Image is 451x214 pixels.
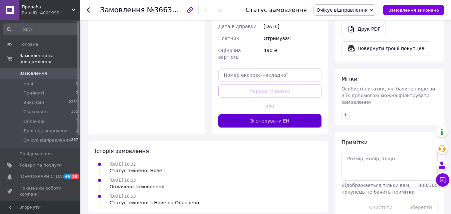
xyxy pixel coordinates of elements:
button: Згенерувати ЕН [218,114,322,128]
span: 1 [76,119,78,125]
span: 0 [76,81,78,87]
div: Оплачено замовлення [109,183,164,190]
span: Головна [19,41,38,47]
div: Отримувач [262,32,323,44]
span: Повідомлення [19,151,52,157]
div: 490 ₴ [262,44,323,63]
a: Друк PDF [342,22,386,36]
span: 7 [76,90,78,96]
span: Мітки [342,76,358,82]
span: Відображається тільки вам, покупець не бачить примітки [342,183,415,195]
div: Статус змінено: з Нове на Оплачено [109,199,199,206]
span: [DATE] 16:32 [109,162,136,167]
span: 267 [71,137,78,143]
span: [DATE] 16:33 [109,194,136,199]
span: Замовлення [100,6,145,14]
span: Замовлення виконано [388,8,439,13]
span: або [265,102,275,109]
span: Дата відправки [218,24,257,29]
span: 1 [76,128,78,134]
button: Чат з покупцем [436,173,449,187]
div: Статус замовлення [246,7,307,13]
span: Дані підтверджено [23,128,67,134]
span: [DEMOGRAPHIC_DATA] [19,174,69,180]
span: Замовлення [19,70,47,76]
span: Примітки [342,139,368,146]
div: Статус змінено: Нове [109,167,162,174]
div: Повернутися назад [87,7,92,13]
span: Прийняті [23,90,44,96]
span: 2251 [69,99,78,105]
span: Оплачені [23,119,44,125]
span: Показники роботи компанії [19,185,62,197]
span: 18 [71,174,79,179]
span: Нові [23,81,33,87]
div: [DATE] [262,20,323,32]
span: Оціночна вартість [218,48,241,60]
button: Повернути гроші покупцеві [342,41,431,55]
input: Пошук [3,23,79,35]
span: Приваба [22,4,72,10]
span: Історія замовлення [95,148,149,154]
span: 300 / 300 [418,183,438,188]
span: Очікує відправлення [316,7,368,13]
span: Скасовані [23,109,46,115]
span: [DATE] 16:33 [109,178,136,183]
span: Виконані [23,99,44,105]
span: 46 [63,174,71,179]
span: Особисті нотатки, які бачите лише ви. З їх допомогою можна фільтрувати замовлення [342,86,437,105]
button: Замовлення виконано [383,5,444,15]
span: Очікує відправлення [23,137,71,143]
span: 355 [71,109,78,115]
span: Товари та послуги [19,162,62,168]
span: №366326798 [147,6,194,14]
span: Платник [218,36,239,41]
input: Номер експрес-накладної [218,68,322,82]
div: Ваш ID: 4001999 [22,10,80,16]
span: Замовлення та повідомлення [19,53,80,65]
